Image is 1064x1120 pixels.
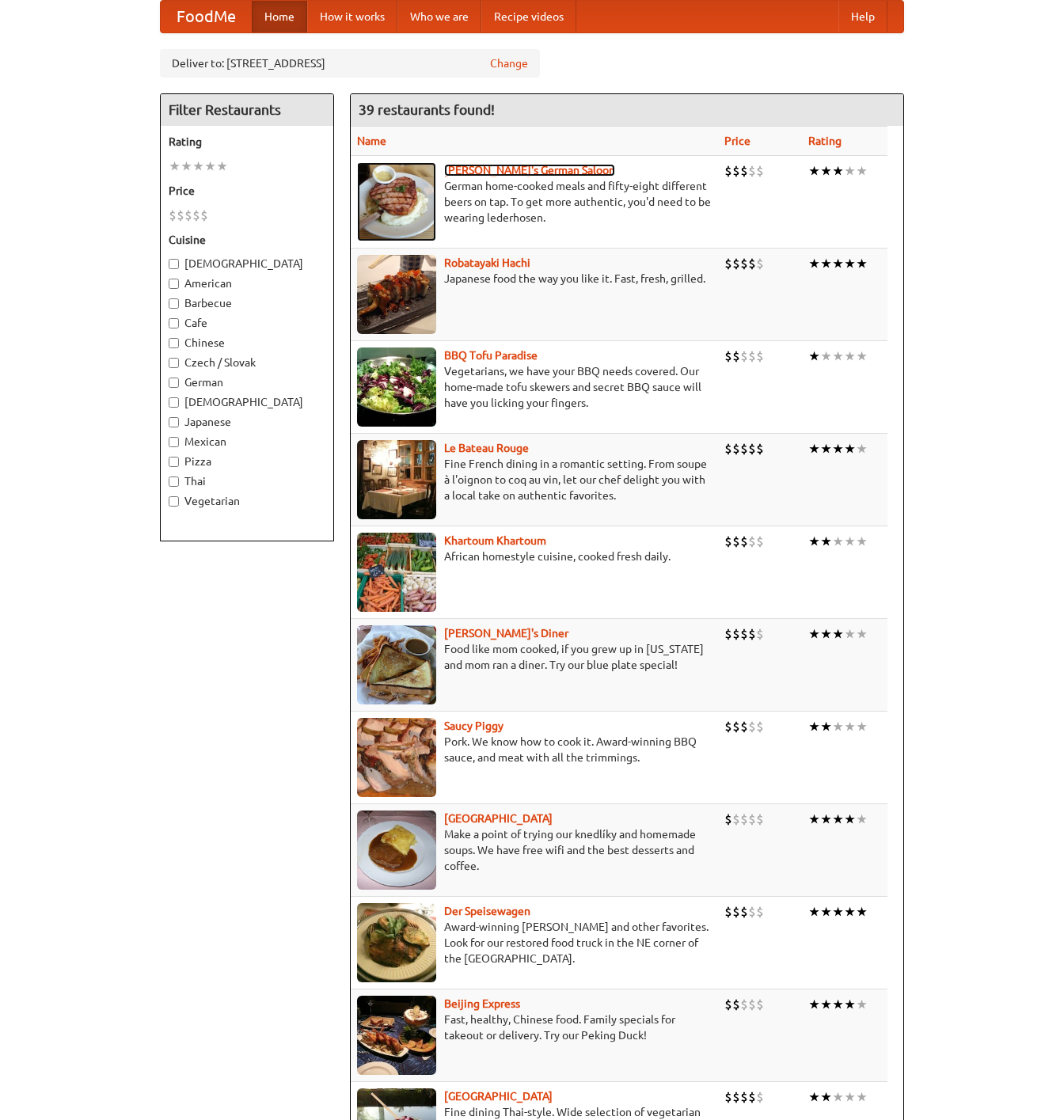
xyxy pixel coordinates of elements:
li: $ [748,996,756,1013]
li: $ [748,162,756,180]
label: Barbecue [169,295,325,311]
img: speisewagen.jpg [357,903,436,982]
p: Fast, healthy, Chinese food. Family specials for takeout or delivery. Try our Peking Duck! [357,1012,712,1043]
a: Help [838,1,887,32]
img: bateaurouge.jpg [357,440,436,519]
li: ★ [808,903,820,921]
label: [DEMOGRAPHIC_DATA] [169,394,325,410]
a: Home [252,1,307,32]
img: robatayaki.jpg [357,255,436,334]
li: ★ [204,158,216,175]
label: Chinese [169,335,325,351]
label: Czech / Slovak [169,355,325,370]
p: German home-cooked meals and fifty-eight different beers on tap. To get more authentic, you'd nee... [357,178,712,226]
li: $ [756,255,764,272]
a: Beijing Express [444,997,520,1010]
li: $ [740,255,748,272]
li: ★ [844,625,856,643]
li: ★ [832,903,844,921]
label: Mexican [169,434,325,450]
li: ★ [856,903,868,921]
li: ★ [808,1088,820,1106]
li: ★ [856,533,868,550]
li: $ [192,207,200,224]
li: ★ [856,440,868,457]
li: $ [724,440,732,457]
input: [DEMOGRAPHIC_DATA] [169,397,179,408]
li: ★ [856,162,868,180]
li: $ [756,162,764,180]
a: How it works [307,1,397,32]
li: $ [756,1088,764,1106]
li: ★ [832,811,844,828]
p: African homestyle cuisine, cooked fresh daily. [357,549,712,564]
li: $ [724,718,732,735]
li: ★ [808,996,820,1013]
li: ★ [856,996,868,1013]
a: [PERSON_NAME]'s German Saloon [444,164,615,177]
li: ★ [820,440,832,457]
li: $ [748,440,756,457]
li: $ [200,207,208,224]
li: $ [748,811,756,828]
img: tofuparadise.jpg [357,347,436,427]
li: ★ [808,533,820,550]
li: ★ [844,347,856,365]
li: ★ [808,811,820,828]
p: Fine French dining in a romantic setting. From soupe à l'oignon to coq au vin, let our chef delig... [357,456,712,503]
li: ★ [856,625,868,643]
a: BBQ Tofu Paradise [444,349,538,362]
li: $ [756,811,764,828]
label: Pizza [169,454,325,469]
li: ★ [808,255,820,272]
li: ★ [856,347,868,365]
a: Le Bateau Rouge [444,442,529,454]
img: beijing.jpg [357,996,436,1075]
input: Pizza [169,457,179,467]
li: ★ [808,440,820,457]
li: $ [748,718,756,735]
li: $ [724,162,732,180]
li: ★ [856,255,868,272]
li: ★ [856,718,868,735]
label: Japanese [169,414,325,430]
b: [GEOGRAPHIC_DATA] [444,1090,553,1103]
input: Chinese [169,338,179,348]
li: ★ [832,996,844,1013]
li: $ [740,625,748,643]
li: $ [740,1088,748,1106]
input: Cafe [169,318,179,328]
input: Japanese [169,417,179,427]
li: $ [724,533,732,550]
li: ★ [832,1088,844,1106]
li: $ [724,347,732,365]
li: $ [740,440,748,457]
li: ★ [216,158,228,175]
a: Recipe videos [481,1,576,32]
a: Khartoum Khartoum [444,534,546,547]
label: American [169,275,325,291]
li: ★ [820,718,832,735]
li: $ [169,207,177,224]
li: $ [724,811,732,828]
li: ★ [844,996,856,1013]
li: $ [748,347,756,365]
img: esthers.jpg [357,162,436,241]
a: Change [490,55,528,71]
li: ★ [192,158,204,175]
label: Vegetarian [169,493,325,509]
li: $ [732,625,740,643]
li: ★ [820,625,832,643]
li: $ [732,811,740,828]
p: Award-winning [PERSON_NAME] and other favorites. Look for our restored food truck in the NE corne... [357,919,712,966]
li: ★ [832,625,844,643]
li: $ [724,625,732,643]
label: [DEMOGRAPHIC_DATA] [169,256,325,271]
a: Name [357,135,386,147]
b: [GEOGRAPHIC_DATA] [444,812,553,825]
li: $ [748,533,756,550]
li: ★ [844,903,856,921]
